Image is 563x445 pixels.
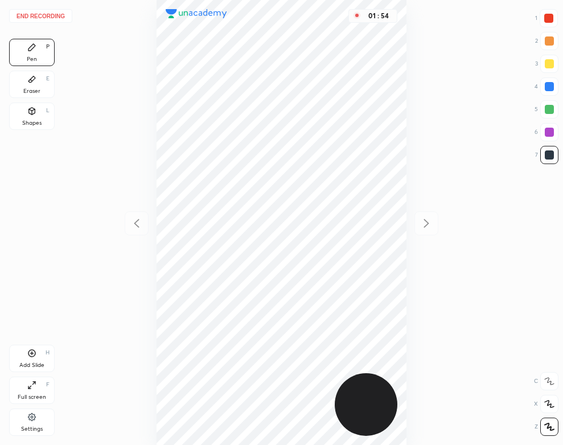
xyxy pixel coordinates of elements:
[46,382,50,387] div: F
[9,9,72,23] button: End recording
[535,32,558,50] div: 2
[46,350,50,356] div: H
[166,9,227,18] img: logo.38c385cc.svg
[46,44,50,50] div: P
[21,426,43,432] div: Settings
[535,55,558,73] div: 3
[535,146,558,164] div: 7
[365,12,392,20] div: 01 : 54
[19,362,44,368] div: Add Slide
[535,100,558,119] div: 5
[46,76,50,81] div: E
[534,395,558,413] div: X
[535,77,558,96] div: 4
[534,372,558,390] div: C
[27,56,37,62] div: Pen
[535,418,558,436] div: Z
[23,88,40,94] div: Eraser
[46,108,50,113] div: L
[22,120,42,126] div: Shapes
[535,123,558,141] div: 6
[535,9,558,27] div: 1
[18,394,46,400] div: Full screen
